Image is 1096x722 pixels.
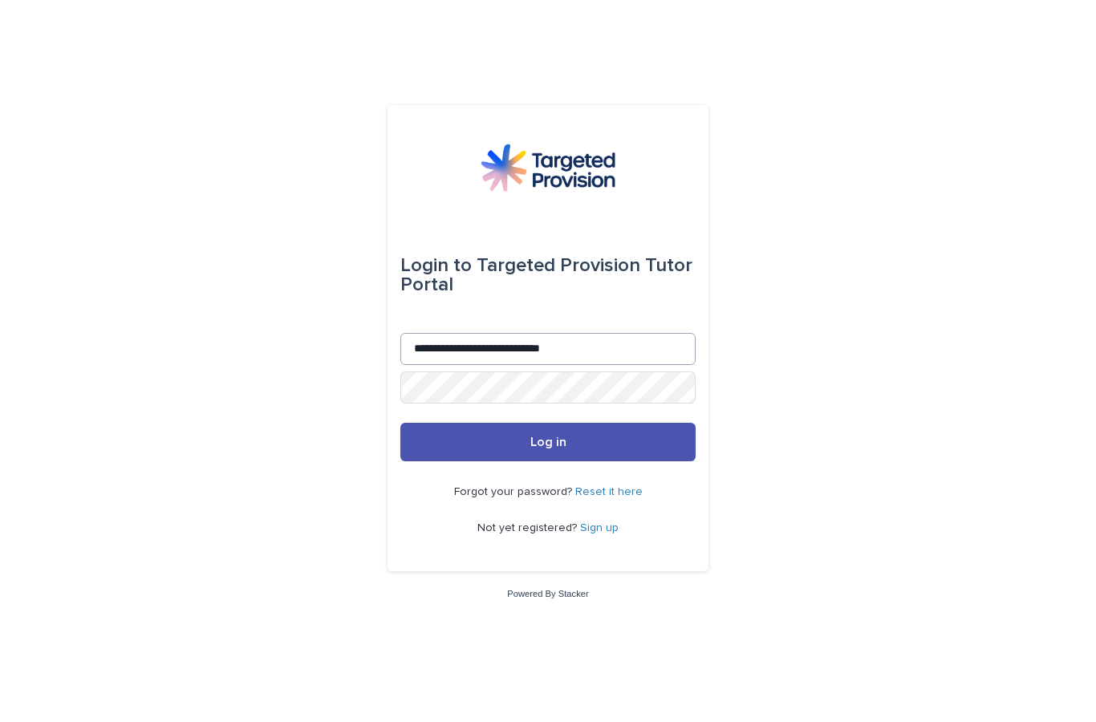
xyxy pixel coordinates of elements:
[481,144,615,192] img: M5nRWzHhSzIhMunXDL62
[580,522,619,533] a: Sign up
[400,243,696,307] div: Targeted Provision Tutor Portal
[530,436,566,448] span: Log in
[400,256,472,275] span: Login to
[454,486,575,497] span: Forgot your password?
[507,589,588,598] a: Powered By Stacker
[400,423,696,461] button: Log in
[575,486,643,497] a: Reset it here
[477,522,580,533] span: Not yet registered?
